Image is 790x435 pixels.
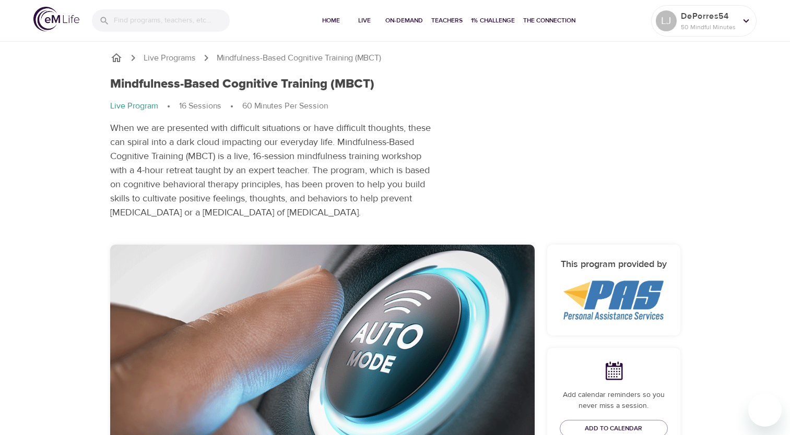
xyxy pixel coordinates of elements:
p: 50 Mindful Minutes [681,22,736,32]
p: Add calendar reminders so you never miss a session. [560,390,668,412]
p: Mindfulness-Based Cognitive Training (MBCT) [217,52,381,64]
h6: This program provided by [560,257,668,272]
h1: Mindfulness-Based Cognitive Training (MBCT) [110,77,374,92]
p: 16 Sessions [179,100,221,112]
div: LJ [656,10,677,31]
input: Find programs, teachers, etc... [114,9,230,32]
span: Live [352,15,377,26]
p: Live Program [110,100,158,112]
span: The Connection [523,15,575,26]
iframe: Button to launch messaging window [748,393,782,427]
p: DePorres54 [681,10,736,22]
img: PAS%20logo.png [563,281,664,320]
a: Live Programs [144,52,196,64]
nav: breadcrumb [110,100,438,113]
span: Add to Calendar [585,423,642,434]
nav: breadcrumb [110,52,680,64]
p: When we are presented with difficult situations or have difficult thoughts, these can spiral into... [110,121,438,220]
img: logo [33,7,79,31]
span: Teachers [431,15,463,26]
span: Home [319,15,344,26]
p: 60 Minutes Per Session [242,100,328,112]
span: On-Demand [385,15,423,26]
span: 1% Challenge [471,15,515,26]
